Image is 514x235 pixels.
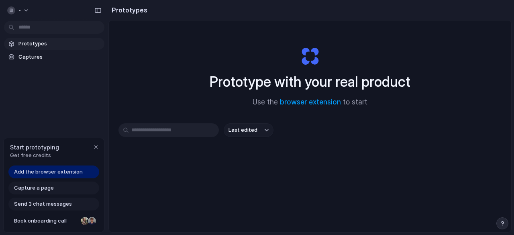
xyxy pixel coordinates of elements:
[224,123,273,137] button: Last edited
[18,40,101,48] span: Prototypes
[10,143,59,151] span: Start prototyping
[14,200,72,208] span: Send 3 chat messages
[87,216,97,226] div: Christian Iacullo
[18,6,21,14] span: -
[4,4,33,17] button: -
[10,151,59,159] span: Get free credits
[14,168,83,176] span: Add the browser extension
[8,215,99,227] a: Book onboarding call
[4,38,104,50] a: Prototypes
[253,97,367,108] span: Use the to start
[210,71,410,92] h1: Prototype with your real product
[14,184,54,192] span: Capture a page
[108,5,147,15] h2: Prototypes
[18,53,101,61] span: Captures
[4,51,104,63] a: Captures
[280,98,341,106] a: browser extension
[80,216,90,226] div: Nicole Kubica
[228,126,257,134] span: Last edited
[14,217,78,225] span: Book onboarding call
